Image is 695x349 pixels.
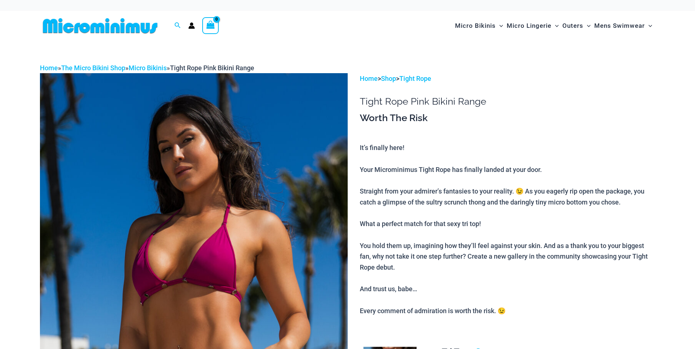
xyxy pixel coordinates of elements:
[645,16,652,35] span: Menu Toggle
[381,75,396,82] a: Shop
[453,15,505,37] a: Micro BikinisMenu ToggleMenu Toggle
[40,64,58,72] a: Home
[551,16,559,35] span: Menu Toggle
[496,16,503,35] span: Menu Toggle
[505,15,561,37] a: Micro LingerieMenu ToggleMenu Toggle
[583,16,591,35] span: Menu Toggle
[594,16,645,35] span: Mens Swimwear
[129,64,167,72] a: Micro Bikinis
[61,64,125,72] a: The Micro Bikini Shop
[562,16,583,35] span: Outers
[561,15,592,37] a: OutersMenu ToggleMenu Toggle
[360,73,655,84] p: > >
[455,16,496,35] span: Micro Bikinis
[452,14,655,38] nav: Site Navigation
[360,112,655,124] h3: Worth The Risk
[188,22,195,29] a: Account icon link
[399,75,431,82] a: Tight Rope
[202,17,219,34] a: View Shopping Cart, empty
[360,75,378,82] a: Home
[40,18,160,34] img: MM SHOP LOGO FLAT
[174,21,181,30] a: Search icon link
[360,142,655,316] p: It’s finally here! Your Microminimus Tight Rope has finally landed at your door. Straight from yo...
[170,64,254,72] span: Tight Rope Pink Bikini Range
[40,64,254,72] span: » » »
[360,96,655,107] h1: Tight Rope Pink Bikini Range
[592,15,654,37] a: Mens SwimwearMenu ToggleMenu Toggle
[507,16,551,35] span: Micro Lingerie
